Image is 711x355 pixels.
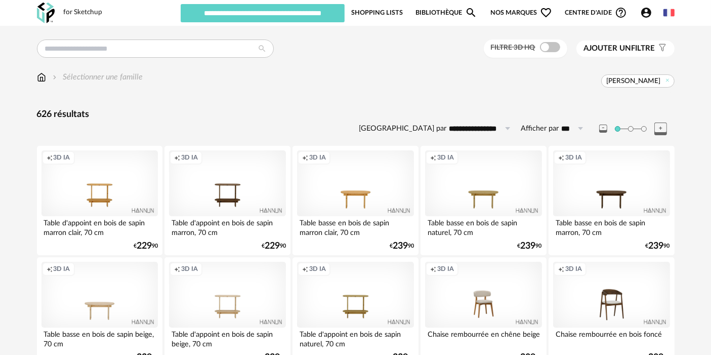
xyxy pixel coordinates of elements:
div: Table basse en bois de sapin marron clair, 70 cm [297,216,413,236]
div: € 90 [262,243,286,250]
span: Creation icon [430,153,436,162]
span: Creation icon [174,153,180,162]
span: Centre d'aideHelp Circle Outline icon [565,7,627,19]
img: svg+xml;base64,PHN2ZyB3aWR0aD0iMTYiIGhlaWdodD0iMTciIHZpZXdCb3g9IjAgMCAxNiAxNyIgZmlsbD0ibm9uZSIgeG... [37,71,46,83]
span: 3D IA [181,265,198,273]
label: [GEOGRAPHIC_DATA] par [359,124,447,134]
span: 239 [649,243,664,250]
span: Creation icon [302,153,308,162]
a: Creation icon 3D IA Table basse en bois de sapin marron clair, 70 cm €23990 [292,146,418,255]
div: Sélectionner une famille [51,71,143,83]
span: Heart Outline icon [540,7,552,19]
span: 229 [137,243,152,250]
div: Table d'appoint en bois de sapin marron, 70 cm [169,216,285,236]
span: Magnify icon [465,7,477,19]
div: Chaise rembourrée en bois foncé [553,328,670,348]
span: 229 [265,243,280,250]
div: Table d'appoint en bois de sapin naturel, 70 cm [297,328,413,348]
a: BibliothèqueMagnify icon [415,3,477,22]
span: 239 [393,243,408,250]
span: [PERSON_NAME] [607,76,661,86]
span: 239 [521,243,536,250]
div: 626 résultats [37,109,675,121]
span: Creation icon [558,265,564,273]
div: Chaise rembourrée en chêne beige [425,328,541,348]
div: for Sketchup [64,8,103,17]
div: Table basse en bois de sapin naturel, 70 cm [425,216,541,236]
span: filtre [584,44,655,54]
img: fr [663,7,675,18]
span: 3D IA [309,265,326,273]
label: Afficher par [521,124,559,134]
span: Creation icon [430,265,436,273]
a: Creation icon 3D IA Table d'appoint en bois de sapin marron, 70 cm €22990 [164,146,290,255]
a: Creation icon 3D IA Table basse en bois de sapin naturel, 70 cm €23990 [421,146,546,255]
a: Creation icon 3D IA Table d'appoint en bois de sapin marron clair, 70 cm €22990 [37,146,162,255]
span: Creation icon [47,265,53,273]
a: Creation icon 3D IA Table basse en bois de sapin marron, 70 cm €23990 [549,146,674,255]
a: Shopping Lists [351,3,403,22]
span: 3D IA [565,153,582,162]
span: Filter icon [655,44,667,54]
span: 3D IA [54,265,70,273]
span: Creation icon [302,265,308,273]
span: Account Circle icon [640,7,652,19]
img: svg+xml;base64,PHN2ZyB3aWR0aD0iMTYiIGhlaWdodD0iMTYiIHZpZXdCb3g9IjAgMCAxNiAxNiIgZmlsbD0ibm9uZSIgeG... [51,71,59,83]
span: 3D IA [309,153,326,162]
span: Creation icon [558,153,564,162]
button: Ajouter unfiltre Filter icon [576,41,675,57]
span: Ajouter un [584,45,632,52]
div: € 90 [390,243,414,250]
span: 3D IA [181,153,198,162]
div: Table basse en bois de sapin beige, 70 cm [41,328,158,348]
div: € 90 [518,243,542,250]
div: Table d'appoint en bois de sapin beige, 70 cm [169,328,285,348]
div: € 90 [646,243,670,250]
div: Table basse en bois de sapin marron, 70 cm [553,216,670,236]
span: Nos marques [490,3,552,22]
span: Filtre 3D HQ [491,44,535,51]
span: Creation icon [174,265,180,273]
img: OXP [37,3,55,23]
span: Creation icon [47,153,53,162]
div: Table d'appoint en bois de sapin marron clair, 70 cm [41,216,158,236]
span: 3D IA [54,153,70,162]
span: 3D IA [437,153,454,162]
span: Help Circle Outline icon [615,7,627,19]
div: € 90 [134,243,158,250]
span: 3D IA [437,265,454,273]
span: 3D IA [565,265,582,273]
span: Account Circle icon [640,7,657,19]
